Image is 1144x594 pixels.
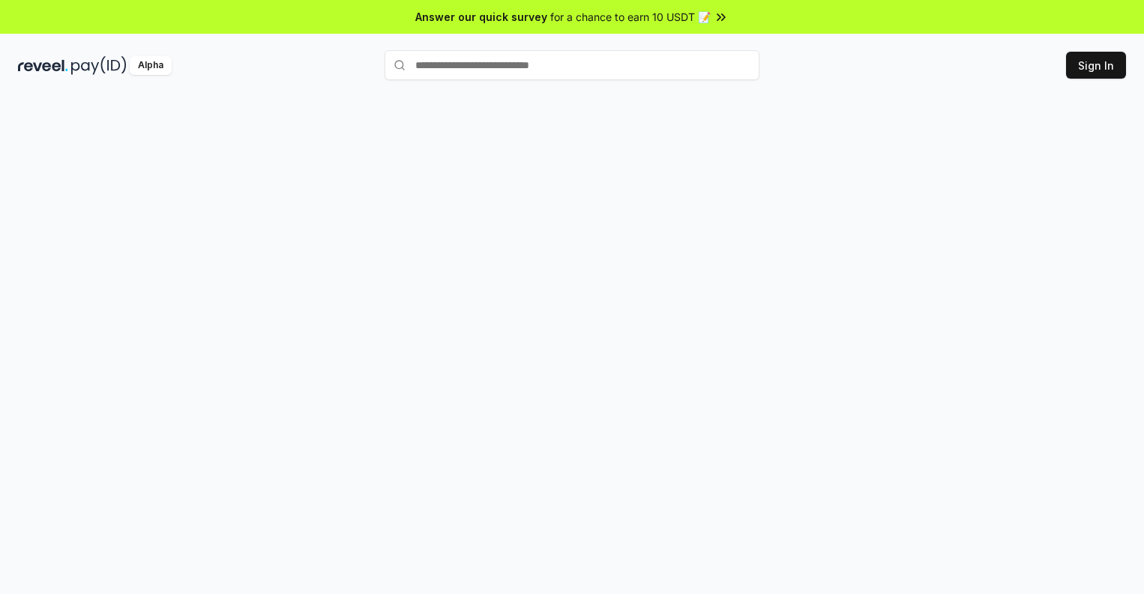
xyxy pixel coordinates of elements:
[550,9,711,25] span: for a chance to earn 10 USDT 📝
[71,56,127,75] img: pay_id
[130,56,172,75] div: Alpha
[18,56,68,75] img: reveel_dark
[1066,52,1126,79] button: Sign In
[415,9,547,25] span: Answer our quick survey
